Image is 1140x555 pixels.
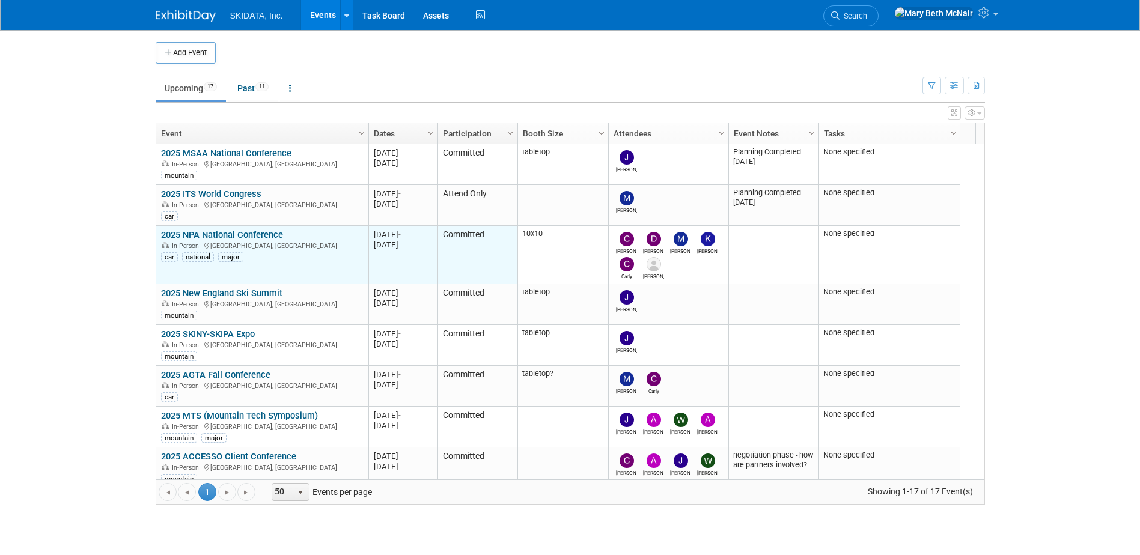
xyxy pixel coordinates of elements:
span: Search [840,11,867,20]
a: 2025 SKINY-SKIPA Expo [161,329,255,339]
span: 11 [255,82,269,91]
div: [DATE] [374,380,432,390]
img: In-Person Event [162,300,169,306]
span: In-Person [172,382,203,390]
img: Christopher Archer [620,453,634,468]
div: Keith Lynch [697,246,718,254]
img: John Keefe [620,413,634,427]
div: [DATE] [374,148,432,158]
span: Column Settings [505,129,515,138]
div: None specified [823,287,956,297]
div: [GEOGRAPHIC_DATA], [GEOGRAPHIC_DATA] [161,299,363,309]
img: Mary Beth McNair [894,7,974,20]
img: Dave Luken [647,257,661,271]
a: 2025 ACCESSO Client Conference [161,451,296,462]
div: [DATE] [374,420,432,431]
span: In-Person [172,423,203,431]
img: In-Person Event [162,464,169,470]
span: In-Person [172,160,203,168]
span: In-Person [172,341,203,349]
div: Wesley Martin [697,468,718,476]
a: Upcoming17 [156,77,226,100]
a: Column Settings [947,123,960,141]
div: Malloy Pohrer [670,246,691,254]
a: Booth Size [523,123,600,144]
span: SKIDATA, Inc. [230,11,283,20]
div: mountain [161,433,197,443]
a: Column Settings [424,123,437,141]
a: 2025 New England Ski Summit [161,288,282,299]
div: car [161,211,178,221]
span: Column Settings [597,129,606,138]
div: [DATE] [374,240,432,250]
td: tabletop [518,325,608,366]
span: - [398,452,401,461]
div: None specified [823,147,956,157]
img: John Keefe [620,331,634,345]
img: Christopher Archer [620,232,634,246]
img: Carly Jansen [647,372,661,386]
img: In-Person Event [162,242,169,248]
a: Tasks [824,123,953,144]
div: [DATE] [374,229,432,240]
img: In-Person Event [162,423,169,429]
a: Go to the next page [218,483,236,501]
a: Go to the first page [159,483,177,501]
div: [DATE] [374,369,432,380]
div: Carly Jansen [616,271,637,279]
span: Go to the next page [222,488,232,497]
a: 2025 ITS World Congress [161,189,261,199]
div: major [201,433,227,443]
td: Committed [437,284,517,325]
a: Go to the previous page [178,483,196,501]
img: In-Person Event [162,160,169,166]
a: Column Settings [715,123,728,141]
td: Committed [437,407,517,447]
td: 10x10 [518,226,608,284]
div: John Keefe [616,305,637,312]
div: John Keefe [616,165,637,172]
a: 2025 NPA National Conference [161,229,283,240]
td: Attend Only [437,185,517,226]
td: tabletop [518,284,608,325]
div: Malloy Pohrer [616,386,637,394]
div: national [182,252,214,262]
img: Malloy Pohrer [620,372,634,386]
span: Showing 1-17 of 17 Event(s) [856,483,984,500]
span: Go to the first page [163,488,172,497]
span: Events per page [256,483,384,501]
div: [DATE] [374,158,432,168]
div: Andy Shenberger [643,468,664,476]
span: 17 [204,82,217,91]
td: Planning Completed [DATE] [728,185,818,226]
div: Christopher Archer [616,246,637,254]
div: [GEOGRAPHIC_DATA], [GEOGRAPHIC_DATA] [161,380,363,390]
div: [GEOGRAPHIC_DATA], [GEOGRAPHIC_DATA] [161,159,363,169]
a: 2025 MTS (Mountain Tech Symposium) [161,410,318,421]
div: [GEOGRAPHIC_DATA], [GEOGRAPHIC_DATA] [161,462,363,472]
img: Andreas Kranabetter [701,413,715,427]
td: Committed [437,226,517,284]
span: - [398,370,401,379]
span: - [398,329,401,338]
span: Go to the previous page [182,488,192,497]
div: mountain [161,171,197,180]
div: Wesley Martin [670,427,691,435]
a: Past11 [228,77,278,100]
span: Column Settings [426,129,436,138]
div: car [161,392,178,402]
button: Add Event [156,42,216,64]
img: Malloy Pohrer [674,232,688,246]
div: None specified [823,229,956,238]
span: 50 [272,484,293,500]
a: Go to the last page [237,483,255,501]
div: John Keefe [670,468,691,476]
div: [GEOGRAPHIC_DATA], [GEOGRAPHIC_DATA] [161,240,363,250]
div: [DATE] [374,451,432,461]
div: Carly Jansen [643,386,664,394]
img: Carly Jansen [620,257,634,271]
img: In-Person Event [162,382,169,388]
div: [DATE] [374,288,432,298]
img: In-Person Event [162,341,169,347]
a: Column Settings [595,123,608,141]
